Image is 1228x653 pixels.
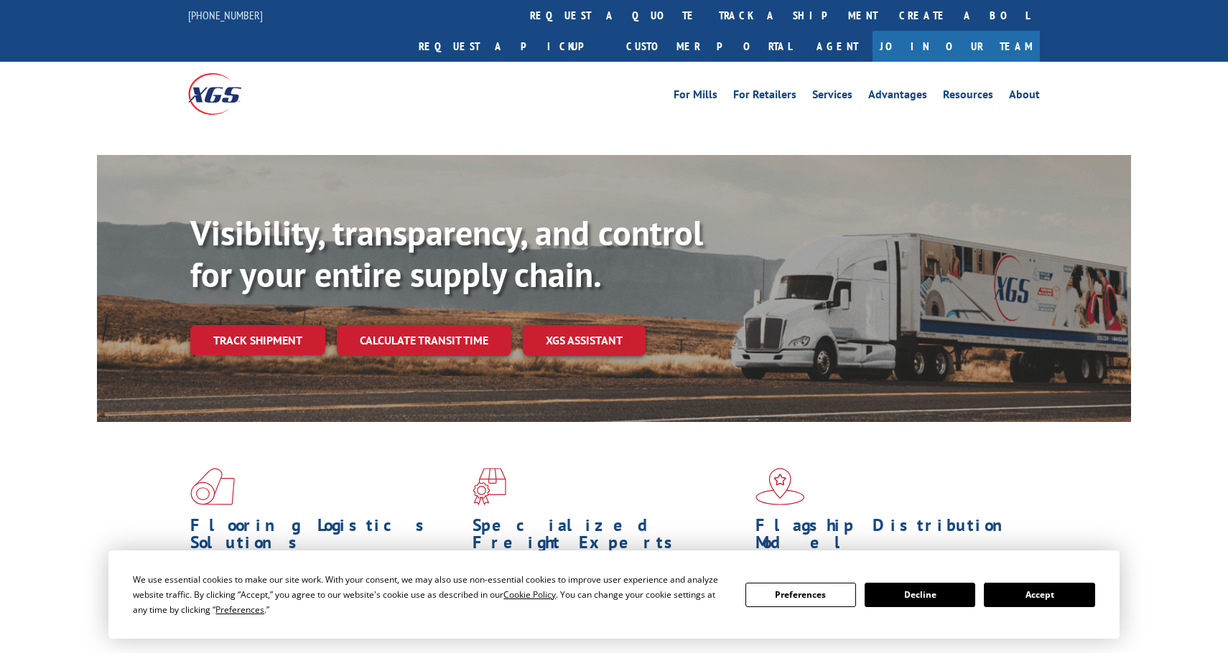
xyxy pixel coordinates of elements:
[408,31,615,62] a: Request a pickup
[337,325,511,356] a: Calculate transit time
[523,325,646,356] a: XGS ASSISTANT
[745,583,856,607] button: Preferences
[473,468,506,505] img: xgs-icon-focused-on-flooring-red
[108,550,1120,639] div: Cookie Consent Prompt
[190,325,325,355] a: Track shipment
[473,623,651,639] a: Learn More >
[733,89,796,105] a: For Retailers
[812,89,852,105] a: Services
[215,603,264,616] span: Preferences
[190,623,369,639] a: Learn More >
[943,89,993,105] a: Resources
[188,8,263,22] a: [PHONE_NUMBER]
[755,468,805,505] img: xgs-icon-flagship-distribution-model-red
[615,31,802,62] a: Customer Portal
[1009,89,1040,105] a: About
[865,583,975,607] button: Decline
[802,31,873,62] a: Agent
[873,31,1040,62] a: Join Our Team
[190,468,235,505] img: xgs-icon-total-supply-chain-intelligence-red
[984,583,1094,607] button: Accept
[190,517,462,558] h1: Flooring Logistics Solutions
[473,517,744,558] h1: Specialized Freight Experts
[133,572,727,617] div: We use essential cookies to make our site work. With your consent, we may also use non-essential ...
[674,89,717,105] a: For Mills
[190,210,703,296] b: Visibility, transparency, and control for your entire supply chain.
[503,588,556,601] span: Cookie Policy
[868,89,927,105] a: Advantages
[755,517,1027,558] h1: Flagship Distribution Model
